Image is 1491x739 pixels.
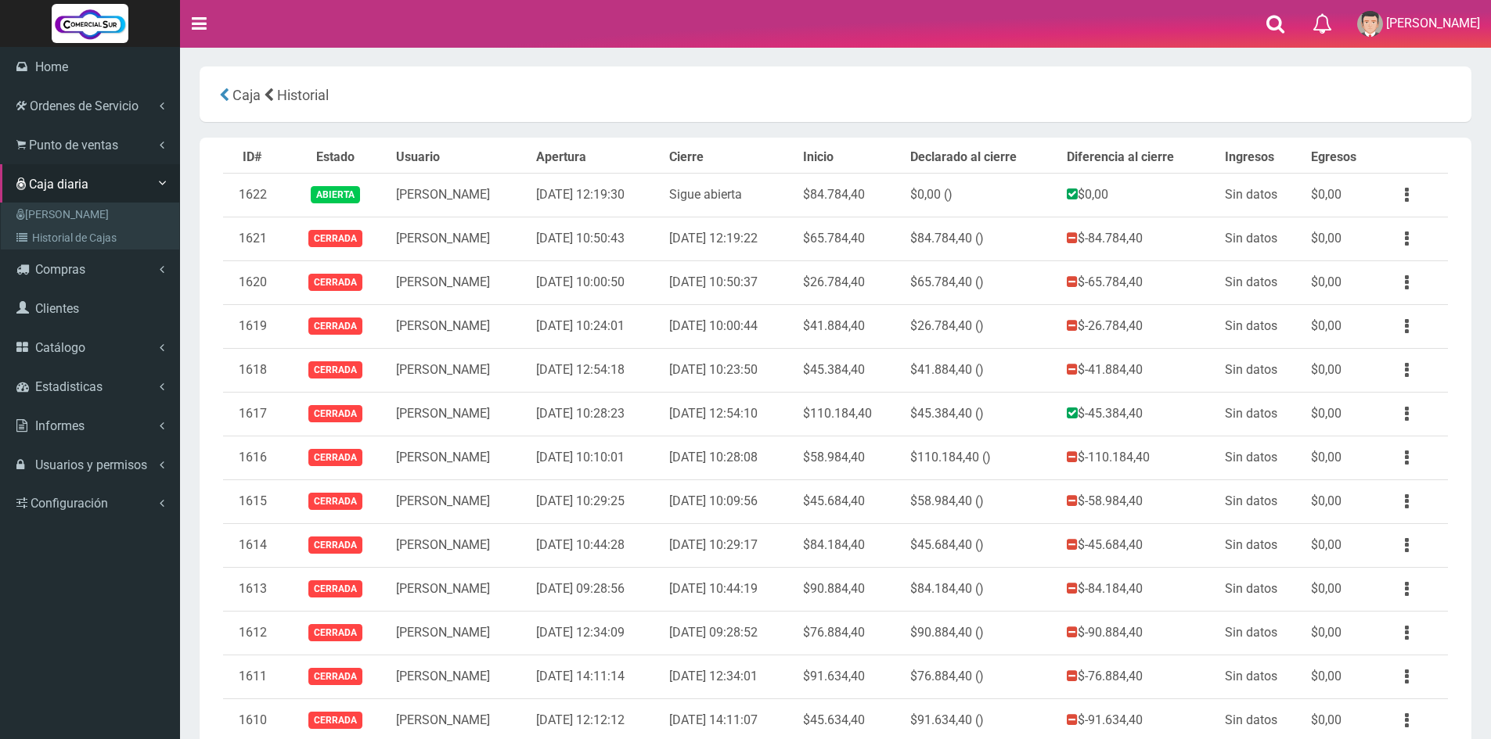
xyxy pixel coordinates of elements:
[1305,348,1381,392] td: $0,00
[797,217,904,260] td: $65.784,40
[1061,217,1219,260] td: $-84.784,40
[232,87,261,103] span: Caja
[797,611,904,655] td: $76.884,40
[530,655,663,698] td: [DATE] 14:11:14
[1219,567,1304,611] td: Sin datos
[390,142,530,173] th: Usuario
[1219,655,1304,698] td: Sin datos
[1305,655,1381,698] td: $0,00
[308,580,362,597] span: Cerrada
[5,203,179,226] a: [PERSON_NAME]
[35,301,79,316] span: Clientes
[797,392,904,436] td: $110.184,40
[1219,348,1304,392] td: Sin datos
[663,523,796,567] td: [DATE] 10:29:17
[1219,392,1304,436] td: Sin datos
[663,304,796,348] td: [DATE] 10:00:44
[904,173,1061,217] td: $0,00 ()
[1061,304,1219,348] td: $-26.784,40
[904,523,1061,567] td: $45.684,40 ()
[904,567,1061,611] td: $84.184,40 ()
[663,436,796,479] td: [DATE] 10:28:08
[663,479,796,523] td: [DATE] 10:09:56
[390,392,530,436] td: [PERSON_NAME]
[1305,392,1381,436] td: $0,00
[1305,260,1381,304] td: $0,00
[1305,523,1381,567] td: $0,00
[1061,655,1219,698] td: $-76.884,40
[1061,392,1219,436] td: $-45.384,40
[530,567,663,611] td: [DATE] 09:28:56
[530,304,663,348] td: [DATE] 10:24:01
[1305,567,1381,611] td: $0,00
[797,479,904,523] td: $45.684,40
[35,418,85,433] span: Informes
[308,536,362,553] span: Cerrada
[904,479,1061,523] td: $58.984,40 ()
[1219,173,1304,217] td: Sin datos
[797,348,904,392] td: $45.384,40
[223,217,281,260] td: 1621
[29,138,118,152] span: Punto de ventas
[29,177,88,192] span: Caja diaria
[904,217,1061,260] td: $84.784,40 ()
[1357,11,1383,37] img: User Image
[35,262,85,277] span: Compras
[390,436,530,479] td: [PERSON_NAME]
[663,655,796,698] td: [DATE] 12:34:01
[223,436,281,479] td: 1616
[530,392,663,436] td: [DATE] 10:28:23
[904,655,1061,698] td: $76.884,40 ()
[390,523,530,567] td: [PERSON_NAME]
[530,217,663,260] td: [DATE] 10:50:43
[223,348,281,392] td: 1618
[663,217,796,260] td: [DATE] 12:19:22
[1061,611,1219,655] td: $-90.884,40
[308,361,362,378] span: Cerrada
[1061,436,1219,479] td: $-110.184,40
[663,392,796,436] td: [DATE] 12:54:10
[308,274,362,290] span: Cerrada
[308,493,362,509] span: Cerrada
[797,142,904,173] th: Inicio
[308,449,362,465] span: Cerrada
[31,496,108,511] span: Configuración
[308,712,362,728] span: Cerrada
[663,611,796,655] td: [DATE] 09:28:52
[797,436,904,479] td: $58.984,40
[52,4,128,43] img: Logo grande
[1305,304,1381,348] td: $0,00
[390,304,530,348] td: [PERSON_NAME]
[1305,479,1381,523] td: $0,00
[1219,436,1304,479] td: Sin datos
[390,348,530,392] td: [PERSON_NAME]
[530,173,663,217] td: [DATE] 12:19:30
[904,392,1061,436] td: $45.384,40 ()
[1305,217,1381,260] td: $0,00
[1219,523,1304,567] td: Sin datos
[223,611,281,655] td: 1612
[308,405,362,422] span: Cerrada
[1061,142,1219,173] th: Diferencia al cierre
[797,260,904,304] td: $26.784,40
[904,611,1061,655] td: $90.884,40 ()
[35,457,147,472] span: Usuarios y permisos
[904,304,1061,348] td: $26.784,40 ()
[277,87,329,103] span: Historial
[30,99,139,113] span: Ordenes de Servicio
[797,655,904,698] td: $91.634,40
[1219,304,1304,348] td: Sin datos
[281,142,390,173] th: Estado
[1305,436,1381,479] td: $0,00
[1061,567,1219,611] td: $-84.184,40
[797,304,904,348] td: $41.884,40
[223,523,281,567] td: 1614
[1305,611,1381,655] td: $0,00
[530,479,663,523] td: [DATE] 10:29:25
[1219,142,1304,173] th: Ingresos
[223,655,281,698] td: 1611
[308,668,362,684] span: Cerrada
[35,340,85,355] span: Catálogo
[390,611,530,655] td: [PERSON_NAME]
[663,142,796,173] th: Cierre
